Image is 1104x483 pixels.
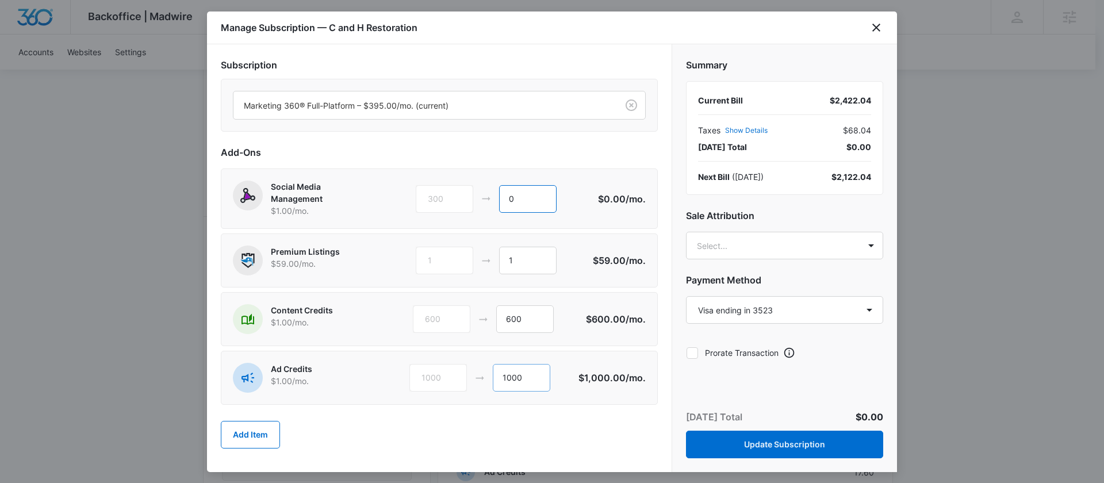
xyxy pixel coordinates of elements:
span: $0.00 [856,411,883,423]
p: [DATE] Total [686,410,742,424]
p: $1,000.00 [578,371,646,385]
button: Update Subscription [686,431,883,458]
p: $0.00 [592,192,646,206]
div: v 4.0.25 [32,18,56,28]
input: 1 [496,305,554,333]
img: tab_domain_overview_orange.svg [31,67,40,76]
span: $68.04 [843,124,871,136]
div: Keywords by Traffic [127,68,194,75]
button: close [869,21,883,34]
div: $2,422.04 [830,94,871,106]
button: Show Details [725,127,768,134]
h2: Sale Attribution [686,209,883,223]
p: $1.00 /mo. [271,205,371,217]
div: ( [DATE] ) [698,171,764,183]
input: 1 [499,185,557,213]
p: Premium Listings [271,246,371,258]
span: /mo. [626,255,646,266]
p: Content Credits [271,304,371,316]
p: $600.00 [586,312,646,326]
div: Domain Overview [44,68,103,75]
input: Subscription [244,99,246,112]
h2: Summary [686,58,883,72]
p: Social Media Management [271,181,371,205]
img: logo_orange.svg [18,18,28,28]
p: $1.00 /mo. [271,375,371,387]
p: Ad Credits [271,363,371,375]
h1: Manage Subscription — C and H Restoration [221,21,417,34]
span: Next Bill [698,172,730,182]
span: $0.00 [846,141,871,153]
div: $2,122.04 [831,171,871,183]
input: 1 [499,247,557,274]
label: Prorate Transaction [686,347,779,359]
span: /mo. [626,193,646,205]
img: website_grey.svg [18,30,28,39]
img: tab_keywords_by_traffic_grey.svg [114,67,124,76]
div: Domain: [DOMAIN_NAME] [30,30,126,39]
p: $59.00 /mo. [271,258,371,270]
h2: Add-Ons [221,145,658,159]
p: $59.00 [592,254,646,267]
button: Clear [622,96,641,114]
span: /mo. [626,372,646,384]
span: Taxes [698,124,720,136]
p: $1.00 /mo. [271,316,371,328]
button: Add Item [221,421,280,448]
h2: Subscription [221,58,658,72]
span: /mo. [626,313,646,325]
span: Current Bill [698,95,743,105]
span: [DATE] Total [698,141,747,153]
input: 1 [493,364,550,392]
h2: Payment Method [686,273,883,287]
